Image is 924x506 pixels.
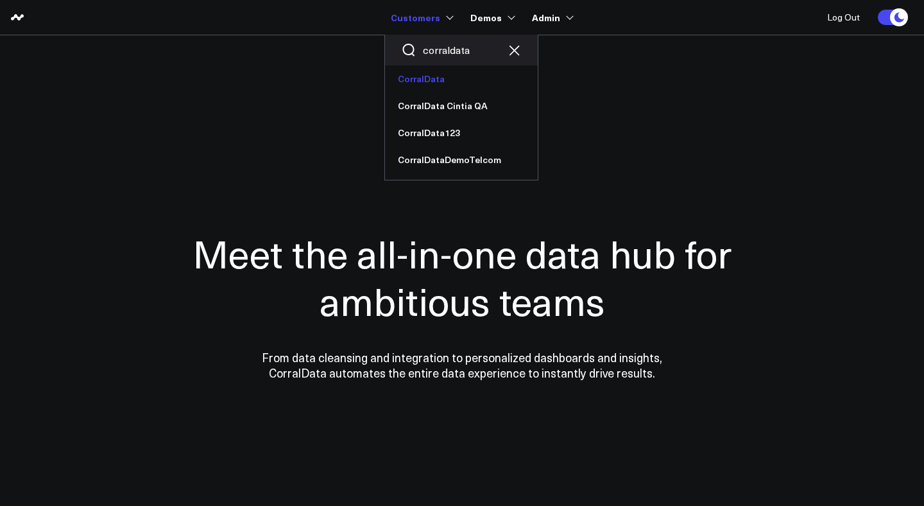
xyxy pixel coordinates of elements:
h1: Meet the all-in-one data hub for ambitious teams [148,229,776,324]
a: Demos [470,6,513,29]
a: Admin [532,6,571,29]
a: CorralDataDemoTelcom [385,146,538,173]
button: Search customers button [401,42,416,58]
a: CorralData123 [385,119,538,146]
a: CorralData [385,65,538,92]
a: Customers [391,6,451,29]
p: From data cleansing and integration to personalized dashboards and insights, CorralData automates... [234,350,690,381]
a: CorralData Cintia QA [385,92,538,119]
button: Clear search [506,42,522,58]
input: Search customers input [423,43,500,57]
